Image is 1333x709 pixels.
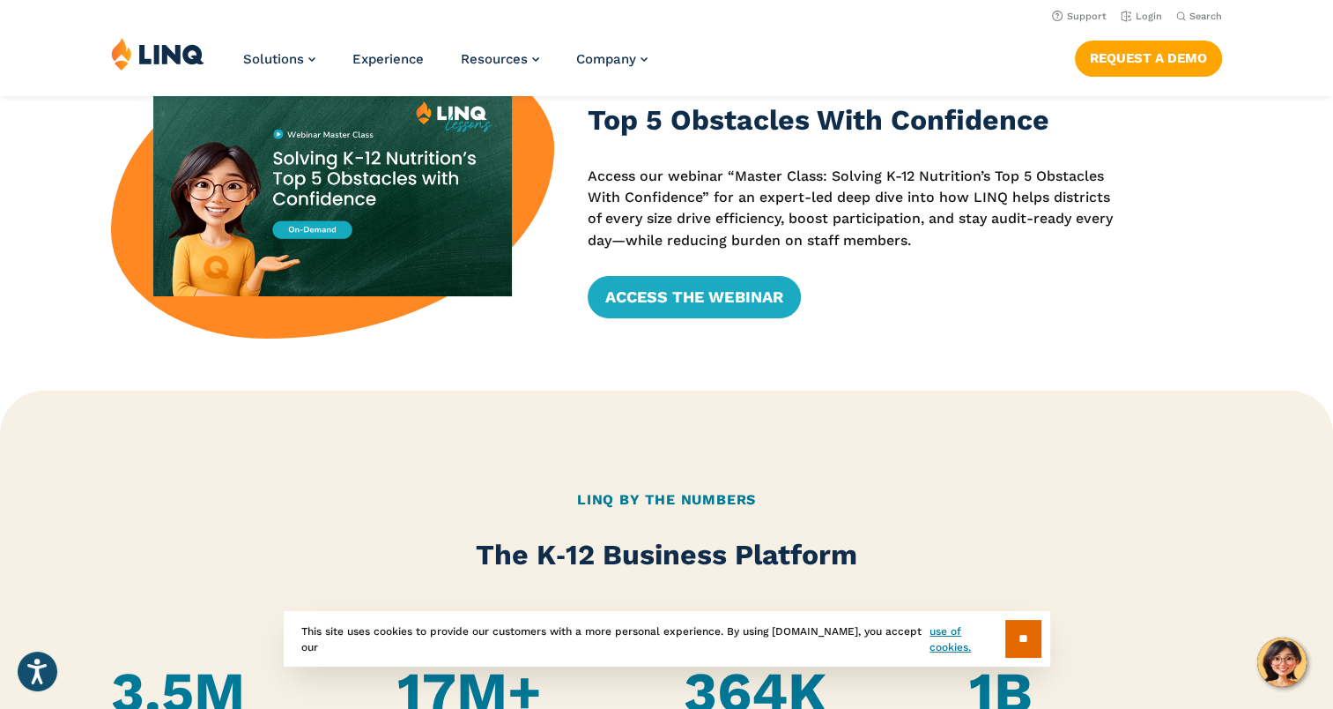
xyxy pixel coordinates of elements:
[1121,11,1162,22] a: Login
[461,51,539,67] a: Resources
[576,51,636,67] span: Company
[284,611,1050,667] div: This site uses cookies to provide our customers with a more personal experience. By using [DOMAIN...
[1176,10,1222,23] button: Open Search Bar
[588,276,800,318] a: Access the Webinar
[111,37,204,71] img: LINQ | K‑12 Software
[1075,37,1222,76] nav: Button Navigation
[243,51,315,67] a: Solutions
[576,51,648,67] a: Company
[352,51,424,67] a: Experience
[1189,11,1222,22] span: Search
[111,489,1222,511] h2: LINQ By the Numbers
[1052,11,1107,22] a: Support
[243,37,648,95] nav: Primary Navigation
[929,623,1004,655] a: use of cookies.
[1257,638,1307,687] button: Hello, have a question? Let’s chat.
[588,166,1126,251] p: Access our webinar “Master Class: Solving K-12 Nutrition’s Top 5 Obstacles With Confidence” for a...
[111,535,1222,575] h2: The K‑12 Business Platform
[461,51,528,67] span: Resources
[1075,41,1222,76] a: Request a Demo
[588,61,1126,141] h3: Master Class: Solving K-12 Nutrition’s Top 5 Obstacles With Confidence
[243,51,304,67] span: Solutions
